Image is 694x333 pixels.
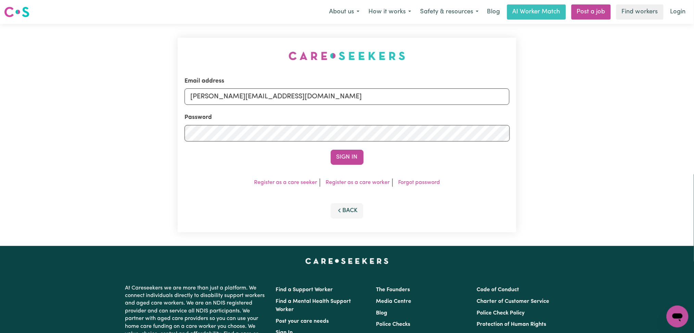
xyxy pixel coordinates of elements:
[185,88,510,105] input: Email address
[416,5,483,19] button: Safety & resources
[398,180,440,185] a: Forgot password
[4,6,29,18] img: Careseekers logo
[616,4,664,20] a: Find workers
[376,310,388,316] a: Blog
[331,203,364,218] button: Back
[571,4,611,20] a: Post a job
[4,4,29,20] a: Careseekers logo
[325,5,364,19] button: About us
[376,322,411,327] a: Police Checks
[364,5,416,19] button: How it works
[477,310,525,316] a: Police Check Policy
[507,4,566,20] a: AI Worker Match
[666,4,690,20] a: Login
[326,180,390,185] a: Register as a care worker
[483,4,504,20] a: Blog
[254,180,317,185] a: Register as a care seeker
[276,287,333,293] a: Find a Support Worker
[276,299,351,312] a: Find a Mental Health Support Worker
[331,150,364,165] button: Sign In
[376,287,410,293] a: The Founders
[477,322,546,327] a: Protection of Human Rights
[477,299,549,304] a: Charter of Customer Service
[477,287,519,293] a: Code of Conduct
[667,306,689,328] iframe: Button to launch messaging window
[185,77,224,86] label: Email address
[276,319,329,324] a: Post your care needs
[305,258,389,264] a: Careseekers home page
[185,113,212,122] label: Password
[376,299,412,304] a: Media Centre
